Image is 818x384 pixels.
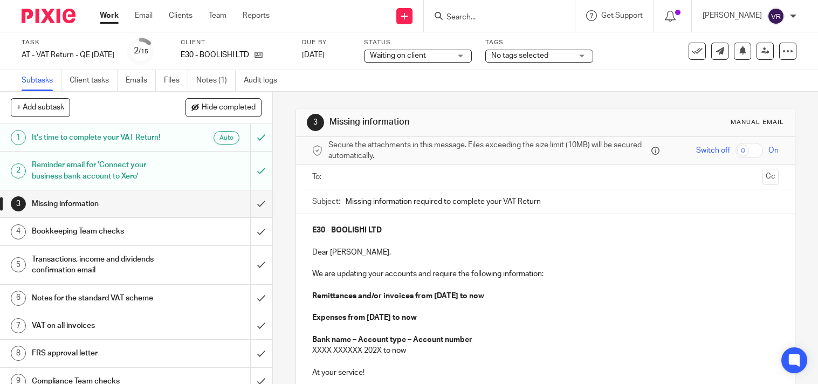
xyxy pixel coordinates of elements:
[11,291,26,306] div: 6
[209,10,226,21] a: Team
[22,50,114,60] div: AT - VAT Return - QE [DATE]
[445,13,542,23] input: Search
[370,52,426,59] span: Waiting on client
[703,10,762,21] p: [PERSON_NAME]
[312,292,484,300] strong: Remittances and/or invoices from [DATE] to now
[485,38,593,47] label: Tags
[11,224,26,239] div: 4
[139,49,148,54] small: /15
[134,45,148,57] div: 2
[11,130,26,145] div: 1
[185,98,262,116] button: Hide completed
[312,172,324,182] label: To:
[164,70,188,91] a: Files
[169,10,193,21] a: Clients
[202,104,256,112] span: Hide completed
[11,318,26,333] div: 7
[32,251,170,279] h1: Transactions, income and dividends confirmation email
[32,196,170,212] h1: Missing information
[768,145,779,156] span: On
[307,114,324,131] div: 3
[696,145,730,156] span: Switch off
[312,314,417,321] strong: Expenses from [DATE] to now
[312,269,779,279] p: We are updating your accounts and require the following information:
[312,247,779,258] p: Dear [PERSON_NAME],
[244,70,285,91] a: Audit logs
[22,9,75,23] img: Pixie
[328,140,649,162] span: Secure the attachments in this message. Files exceeding the size limit (10MB) will be secured aut...
[11,257,26,272] div: 5
[100,10,119,21] a: Work
[302,38,350,47] label: Due by
[135,10,153,21] a: Email
[196,70,236,91] a: Notes (1)
[762,169,779,185] button: Cc
[312,367,779,378] p: At your service!
[181,38,288,47] label: Client
[767,8,785,25] img: svg%3E
[329,116,568,128] h1: Missing information
[312,345,779,356] p: XXXX XXXXXX 202X to now
[32,318,170,334] h1: VAT on all invoices
[11,163,26,179] div: 2
[364,38,472,47] label: Status
[126,70,156,91] a: Emails
[243,10,270,21] a: Reports
[214,131,239,145] div: Auto
[32,129,170,146] h1: It's time to complete your VAT Return!
[312,196,340,207] label: Subject:
[302,51,325,59] span: [DATE]
[601,12,643,19] span: Get Support
[491,52,548,59] span: No tags selected
[32,157,170,184] h1: Reminder email for 'Connect your business bank account to Xero'
[11,98,70,116] button: + Add subtask
[731,118,784,127] div: Manual email
[22,38,114,47] label: Task
[11,196,26,211] div: 3
[312,227,382,234] strong: E30 - BOOLISHI LTD
[32,345,170,361] h1: FRS approval letter
[32,290,170,306] h1: Notes for the standard VAT scheme
[70,70,118,91] a: Client tasks
[181,50,249,60] p: E30 - BOOLISHI LTD
[22,70,61,91] a: Subtasks
[312,336,472,344] strong: Bank name – Account type – Account number
[11,346,26,361] div: 8
[22,50,114,60] div: AT - VAT Return - QE 31-07-2025
[32,223,170,239] h1: Bookkeeping Team checks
